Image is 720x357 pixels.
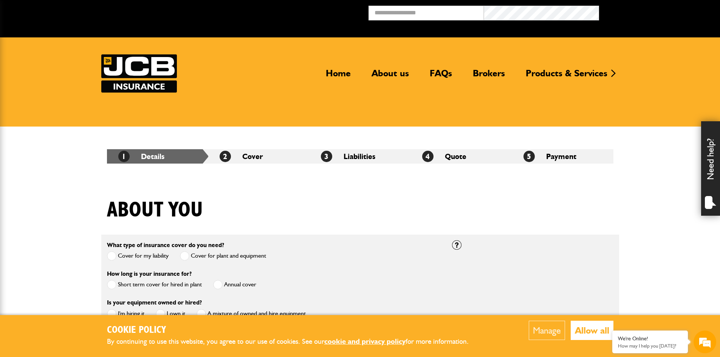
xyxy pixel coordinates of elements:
[310,149,411,164] li: Liabilities
[107,325,481,336] h2: Cookie Policy
[213,280,256,289] label: Annual cover
[107,242,224,248] label: What type of insurance cover do you need?
[107,280,202,289] label: Short term cover for hired in plant
[701,121,720,216] div: Need help?
[467,68,511,85] a: Brokers
[324,337,406,346] a: cookie and privacy policy
[618,335,682,342] div: We're Online!
[320,68,356,85] a: Home
[529,321,565,340] button: Manage
[618,343,682,349] p: How may I help you today?
[107,309,144,318] label: I'm hiring it
[101,54,177,93] img: JCB Insurance Services logo
[107,251,169,261] label: Cover for my liability
[107,149,208,164] li: Details
[156,309,185,318] label: I own it
[366,68,415,85] a: About us
[422,151,434,162] span: 4
[411,149,512,164] li: Quote
[197,309,306,318] label: A mixture of owned and hire equipment
[107,300,202,306] label: Is your equipment owned or hired?
[424,68,458,85] a: FAQs
[512,149,613,164] li: Payment
[321,151,332,162] span: 3
[208,149,310,164] li: Cover
[101,54,177,93] a: JCB Insurance Services
[118,151,130,162] span: 1
[220,151,231,162] span: 2
[571,321,613,340] button: Allow all
[180,251,266,261] label: Cover for plant and equipment
[107,336,481,348] p: By continuing to use this website, you agree to our use of cookies. See our for more information.
[520,68,613,85] a: Products & Services
[107,198,203,223] h1: About you
[107,271,192,277] label: How long is your insurance for?
[523,151,535,162] span: 5
[599,6,714,17] button: Broker Login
